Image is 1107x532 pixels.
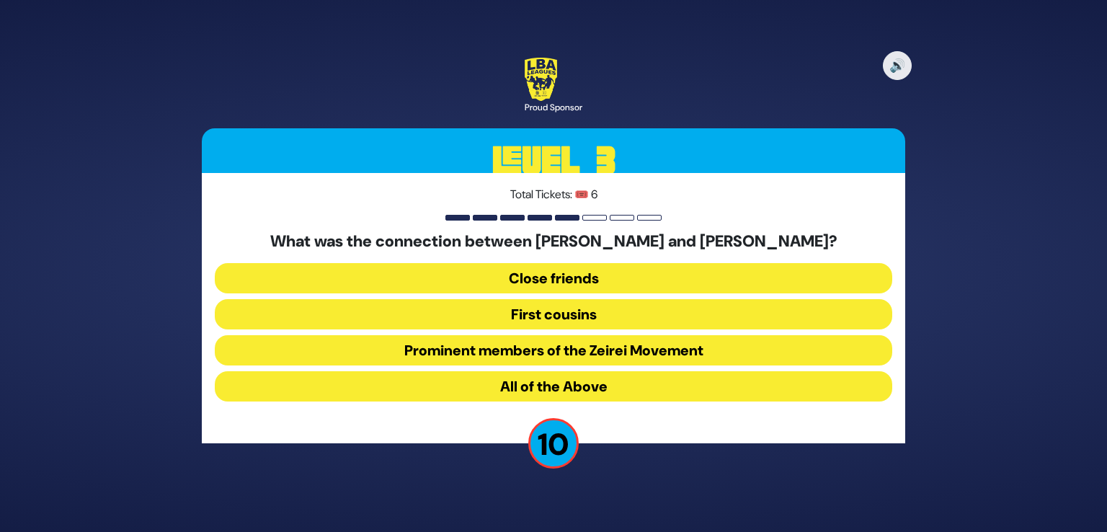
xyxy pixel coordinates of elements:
h3: Level 3 [202,128,905,193]
button: Close friends [215,263,892,293]
p: 10 [528,418,579,469]
button: All of the Above [215,371,892,402]
button: First cousins [215,299,892,329]
button: 🔊 [883,51,912,80]
button: Prominent members of the Zeirei Movement [215,335,892,365]
p: Total Tickets: 🎟️ 6 [215,186,892,203]
div: Proud Sponsor [525,101,582,114]
img: LBA [525,58,557,101]
h5: What was the connection between [PERSON_NAME] and [PERSON_NAME]? [215,232,892,251]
